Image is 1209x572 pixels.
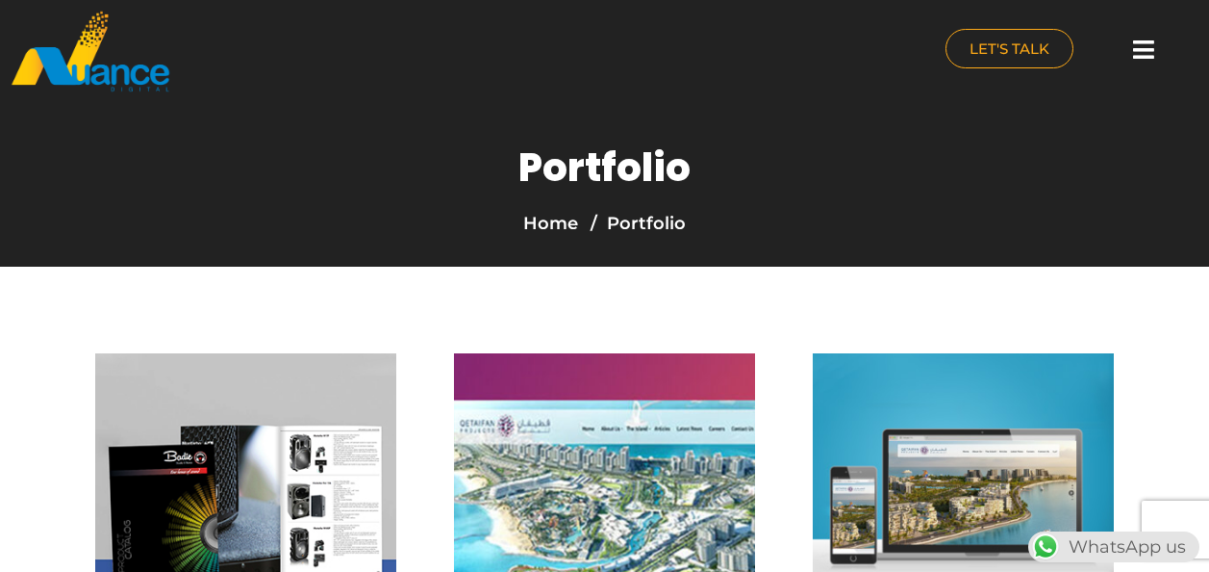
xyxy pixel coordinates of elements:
a: nuance-qatar_logo [10,10,595,93]
a: LET'S TALK [945,29,1073,68]
h1: Portfolio [518,144,691,191]
a: WhatsAppWhatsApp us [1028,536,1199,558]
span: LET'S TALK [970,41,1049,56]
li: Portfolio [586,210,686,237]
a: Home [523,213,578,234]
div: WhatsApp us [1028,532,1199,562]
img: nuance-qatar_logo [10,10,171,93]
img: WhatsApp [1030,532,1061,562]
